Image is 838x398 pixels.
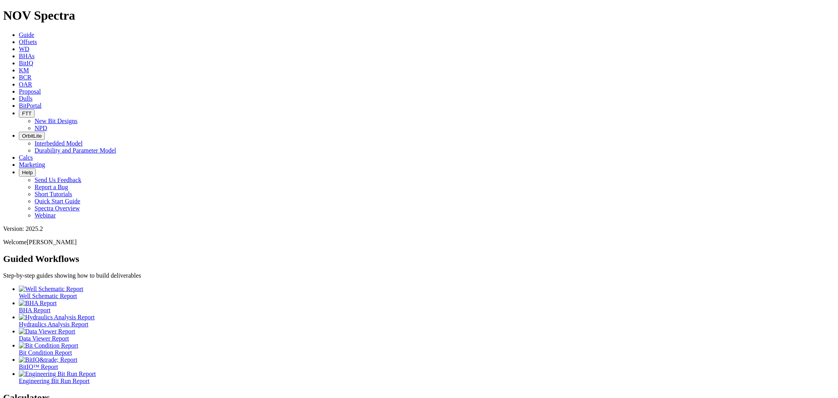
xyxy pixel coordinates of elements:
[19,370,96,378] img: Engineering Bit Run Report
[35,177,81,183] a: Send Us Feedback
[22,170,33,175] span: Help
[19,46,29,52] a: WD
[19,293,77,299] span: Well Schematic Report
[19,328,835,342] a: Data Viewer Report Data Viewer Report
[19,53,35,59] a: BHAs
[19,39,37,45] a: Offsets
[3,272,835,279] p: Step-by-step guides showing how to build deliverables
[19,363,58,370] span: BitIQ™ Report
[19,60,33,66] a: BitIQ
[19,370,835,384] a: Engineering Bit Run Report Engineering Bit Run Report
[19,314,835,328] a: Hydraulics Analysis Report Hydraulics Analysis Report
[3,225,835,232] div: Version: 2025.2
[19,67,29,74] a: KM
[19,102,42,109] a: BitPortal
[27,239,77,245] span: [PERSON_NAME]
[19,378,90,384] span: Engineering Bit Run Report
[19,286,83,293] img: Well Schematic Report
[35,205,80,212] a: Spectra Overview
[35,198,80,205] a: Quick Start Guide
[19,321,88,328] span: Hydraulics Analysis Report
[3,254,835,264] h2: Guided Workflows
[19,168,36,177] button: Help
[3,239,835,246] p: Welcome
[19,300,835,313] a: BHA Report BHA Report
[19,356,77,363] img: BitIQ&trade; Report
[19,356,835,370] a: BitIQ&trade; Report BitIQ™ Report
[19,335,69,342] span: Data Viewer Report
[19,132,45,140] button: OrbitLite
[19,161,45,168] a: Marketing
[19,342,835,356] a: Bit Condition Report Bit Condition Report
[35,184,68,190] a: Report a Bug
[22,133,42,139] span: OrbitLite
[19,328,75,335] img: Data Viewer Report
[22,111,31,116] span: FTT
[19,300,57,307] img: BHA Report
[19,307,50,313] span: BHA Report
[3,8,835,23] h1: NOV Spectra
[35,140,83,147] a: Interbedded Model
[19,88,41,95] a: Proposal
[19,81,32,88] a: OAR
[19,95,33,102] a: Dulls
[19,74,31,81] a: BCR
[19,314,95,321] img: Hydraulics Analysis Report
[19,286,835,299] a: Well Schematic Report Well Schematic Report
[35,147,116,154] a: Durability and Parameter Model
[19,349,72,356] span: Bit Condition Report
[19,342,78,349] img: Bit Condition Report
[19,31,34,38] a: Guide
[19,109,35,118] button: FTT
[35,212,56,219] a: Webinar
[35,125,47,131] a: NPD
[19,154,33,161] a: Calcs
[35,191,72,197] a: Short Tutorials
[35,118,77,124] a: New Bit Designs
